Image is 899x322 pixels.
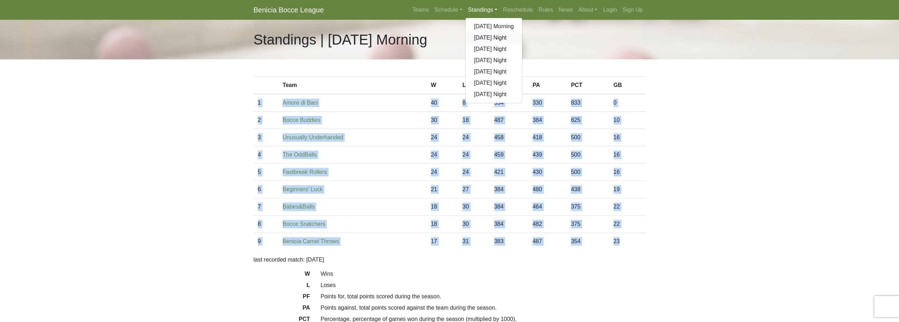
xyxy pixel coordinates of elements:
[432,3,465,17] a: Schedule
[254,112,279,129] td: 2
[466,55,522,66] a: [DATE] Night
[458,77,490,94] th: L
[458,233,490,250] td: 31
[609,146,646,164] td: 16
[567,146,609,164] td: 500
[315,270,651,278] dd: Wins
[609,216,646,233] td: 22
[567,164,609,181] td: 500
[490,164,528,181] td: 421
[609,77,646,94] th: GB
[283,169,327,175] a: Fastbreak Rollers
[609,112,646,129] td: 10
[254,181,279,198] td: 6
[283,204,315,210] a: Babes&Balls
[427,112,459,129] td: 30
[490,112,528,129] td: 487
[528,129,567,146] td: 418
[567,129,609,146] td: 500
[466,21,522,32] a: [DATE] Morning
[254,146,279,164] td: 4
[248,270,315,281] dt: W
[315,304,651,312] dd: Points against, total points scored against the team during the season.
[458,181,490,198] td: 27
[427,233,459,250] td: 17
[609,129,646,146] td: 16
[458,146,490,164] td: 24
[528,233,567,250] td: 487
[528,198,567,216] td: 464
[254,164,279,181] td: 5
[490,181,528,198] td: 384
[254,216,279,233] td: 8
[283,238,339,244] a: Benicia Camel Throws
[283,221,325,227] a: Bocce Snatchers
[458,198,490,216] td: 30
[248,292,315,304] dt: PF
[458,94,490,112] td: 8
[315,292,651,301] dd: Points for, total points scored during the season.
[567,216,609,233] td: 375
[427,198,459,216] td: 18
[528,216,567,233] td: 482
[427,77,459,94] th: W
[283,152,317,158] a: The OddBalls
[254,31,427,48] h1: Standings | [DATE] Morning
[528,94,567,112] td: 330
[528,181,567,198] td: 480
[427,181,459,198] td: 21
[465,18,523,103] div: Standings
[466,77,522,89] a: [DATE] Night
[458,112,490,129] td: 18
[427,146,459,164] td: 24
[609,181,646,198] td: 19
[283,134,343,140] a: Unusually Underhanded
[254,129,279,146] td: 3
[466,89,522,100] a: [DATE] Night
[528,146,567,164] td: 439
[528,112,567,129] td: 384
[567,112,609,129] td: 625
[283,117,320,123] a: Bocce Buddies
[427,164,459,181] td: 24
[576,3,601,17] a: About
[609,198,646,216] td: 22
[283,186,323,192] a: Beginners' Luck
[427,216,459,233] td: 18
[254,94,279,112] td: 1
[567,181,609,198] td: 438
[490,233,528,250] td: 383
[528,77,567,94] th: PA
[490,198,528,216] td: 384
[490,129,528,146] td: 458
[600,3,620,17] a: Login
[248,304,315,315] dt: PA
[490,146,528,164] td: 459
[567,94,609,112] td: 833
[283,100,318,106] a: Amore di Baci
[427,129,459,146] td: 24
[254,198,279,216] td: 7
[528,164,567,181] td: 430
[458,164,490,181] td: 24
[620,3,646,17] a: Sign Up
[567,198,609,216] td: 375
[278,77,427,94] th: Team
[556,3,576,17] a: News
[409,3,432,17] a: Teams
[536,3,556,17] a: Rules
[458,129,490,146] td: 24
[466,32,522,43] a: [DATE] Night
[567,77,609,94] th: PCT
[254,233,279,250] td: 9
[315,281,651,289] dd: Loses
[458,216,490,233] td: 30
[466,43,522,55] a: [DATE] Night
[609,233,646,250] td: 23
[254,3,324,17] a: Benicia Bocce League
[248,281,315,292] dt: L
[254,256,646,264] p: last recorded match: [DATE]
[500,3,536,17] a: Reschedule
[609,164,646,181] td: 16
[465,3,500,17] a: Standings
